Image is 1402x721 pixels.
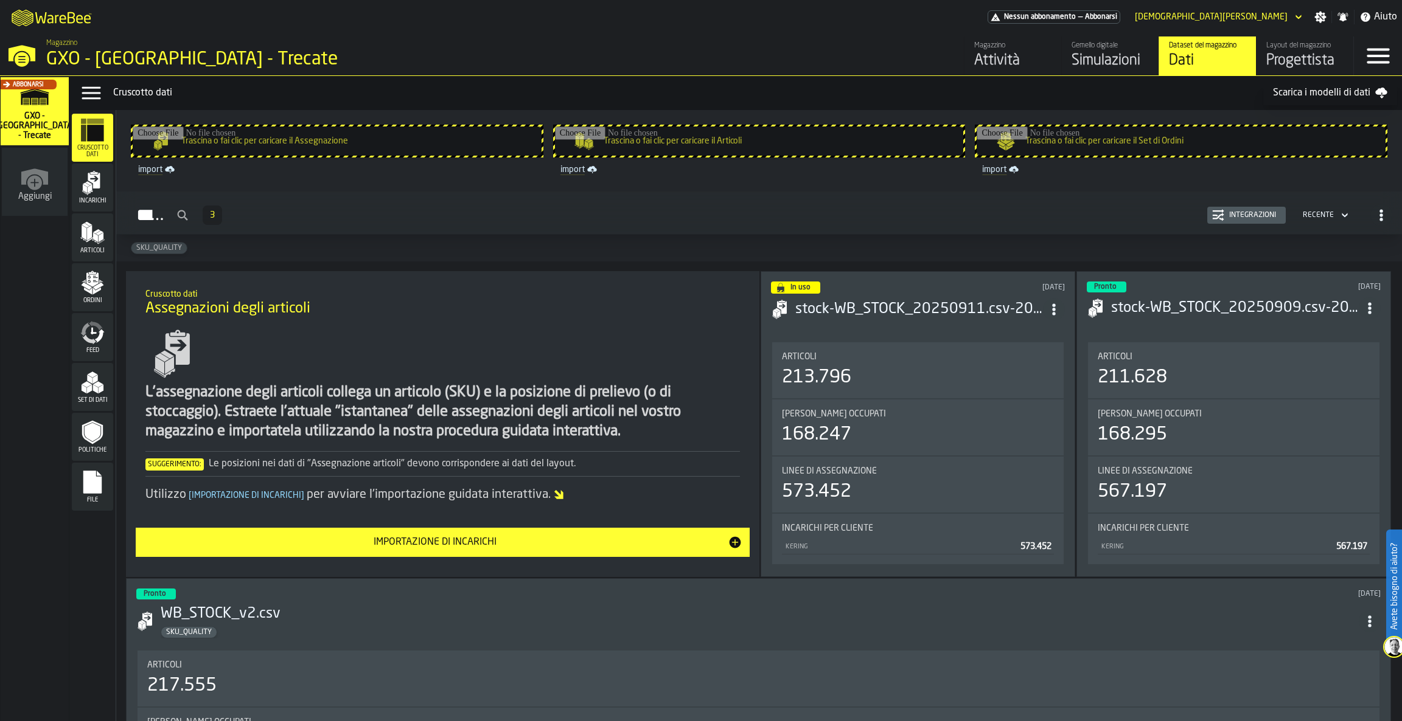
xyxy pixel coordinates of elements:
[1098,367,1167,388] div: 211.628
[1207,207,1286,224] button: button-Integrazioni
[147,660,1370,670] div: Title
[1098,523,1370,533] div: Title
[772,399,1064,455] div: stat-Luoghi occupati
[145,383,739,441] div: L'assegnazione degli articoli collega un articolo (SKU) e la posizione di prelievo (o di stoccagg...
[147,675,217,697] div: 217.555
[1135,12,1288,22] div: DropdownMenuValue-Matteo Cultrera
[145,458,204,471] span: Suggerimento:
[72,213,113,262] li: menu Articoli
[13,81,44,88] span: Abbonarsi
[782,409,1054,419] div: Title
[133,126,542,156] input: Trascina o fai clic per caricare il Assegnazione
[126,271,759,577] div: ItemListCard-
[1076,271,1391,577] div: ItemListCard-DashboardItemContainer
[138,650,1379,706] div: stat-Articoli
[782,352,1054,362] div: Title
[1072,51,1149,71] div: Simulazioni
[1087,281,1126,292] div: status-3 2
[782,367,851,388] div: 213.796
[779,590,1381,598] div: Updated: 11/07/2025, 00:32:52 Created: 10/07/2025, 14:50:18
[145,299,310,319] span: Assegnazioni degli articoli
[1310,11,1331,23] label: button-toggle-Impostazioni
[1332,11,1354,23] label: button-toggle-Notifiche
[1098,409,1370,419] div: Title
[1224,211,1281,219] div: Integrazioni
[46,39,77,47] span: Magazzino
[72,263,113,312] li: menu Ordini
[1098,538,1370,554] div: StatList-item-KERING
[1303,211,1334,219] div: DropdownMenuValue-4
[145,287,739,299] h2: Sub Title
[72,497,113,503] span: File
[1088,342,1379,398] div: stat-Articoli
[72,413,113,461] li: menu Politiche
[18,191,52,201] span: Aggiungi
[782,424,851,446] div: 168.247
[136,528,749,557] button: button-Importazione di incarichi
[1098,466,1370,476] div: Title
[186,491,307,500] span: Importazione di incarichi
[1256,36,1353,75] a: link-to-/wh/i/7274009e-5361-4e21-8e36-7045ee840609/designer
[147,660,182,670] span: Articoli
[116,191,1402,235] h2: button-Incarichi
[1098,352,1370,362] div: Title
[782,481,851,503] div: 573.452
[72,347,113,354] span: Feed
[1169,51,1246,71] div: Dati
[133,162,541,177] a: link-to-/wh/i/7274009e-5361-4e21-8e36-7045ee840609/import/assignment/
[1078,13,1083,21] span: —
[782,466,1054,476] div: Title
[784,543,1016,551] div: KERING
[988,10,1120,24] a: link-to-/wh/i/7274009e-5361-4e21-8e36-7045ee840609/pricing/
[944,283,1065,292] div: Updated: 12/09/2025, 08:07:04 Created: 12/09/2025, 08:05:15
[2,148,68,218] a: link-to-/wh/new
[198,205,227,225] div: ButtonLoadMore-Per saperne di più-Precedente-Primo-Ultimo
[143,535,727,550] div: Importazione di incarichi
[1266,41,1344,50] div: Layout del magazzino
[1159,36,1256,75] a: link-to-/wh/i/7274009e-5361-4e21-8e36-7045ee840609/data
[1098,409,1202,419] span: [PERSON_NAME] occupati
[136,281,749,325] div: title-Assegnazioni degli articoli
[1111,298,1359,318] h3: stock-WB_STOCK_20250909.csv-2025-09-10
[72,463,113,511] li: menu File
[72,447,113,454] span: Politiche
[1354,36,1402,75] label: button-toggle-Menu
[74,81,108,105] label: button-toggle-Menu Dati
[145,486,739,503] div: Utilizzo per avviare l'importazione guidata interattiva.
[161,628,217,636] span: SKU_QUALITY
[301,491,304,500] span: ]
[46,49,375,71] div: GXO - [GEOGRAPHIC_DATA] - Trecate
[1088,514,1379,564] div: stat-Incarichi per cliente
[974,41,1051,50] div: Magazzino
[1169,41,1246,50] div: Dataset del magazzino
[782,352,817,362] span: Articoli
[782,523,1054,533] div: Title
[1098,481,1167,503] div: 567.197
[113,86,1263,100] div: Cruscotto dati
[790,284,811,291] span: In uso
[1263,81,1397,105] a: Scarica i modelli di dati
[72,363,113,412] li: menu Set di dati
[1130,10,1305,24] div: DropdownMenuValue-Matteo Cultrera
[771,281,820,294] div: status-4 2
[161,604,1359,624] h3: WB_STOCK_v2.csv
[771,340,1065,567] section: card-AssignmentDashboardCard
[1094,283,1117,291] span: Pronto
[795,300,1043,319] h3: stock-WB_STOCK_20250911.csv-2025-09-12
[1098,466,1193,476] span: Linee di assegnazione
[1266,51,1344,71] div: Progettista
[977,126,1386,156] input: Trascina o fai clic per caricare il Set di Ordini
[772,342,1064,398] div: stat-Articoli
[72,164,113,212] li: menu Incarichi
[556,162,963,177] a: link-to-/wh/i/7274009e-5361-4e21-8e36-7045ee840609/import/items/
[1085,13,1117,21] span: Abbonarsi
[761,271,1075,577] div: ItemListCard-DashboardItemContainer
